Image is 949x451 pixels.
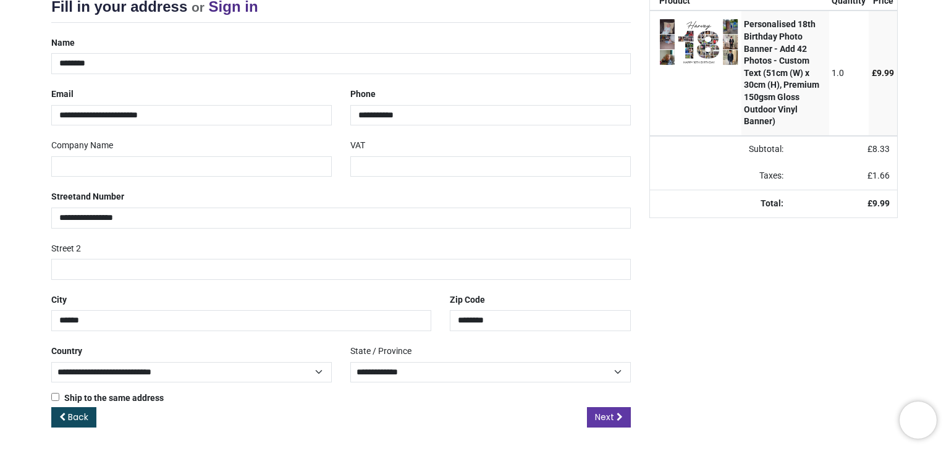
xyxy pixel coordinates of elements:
[872,198,890,208] span: 9.99
[587,407,631,428] a: Next
[51,290,67,311] label: City
[450,290,485,311] label: Zip Code
[872,171,890,180] span: 1.66
[51,238,81,259] label: Street 2
[877,68,894,78] span: 9.99
[51,135,113,156] label: Company Name
[51,407,96,428] a: Back
[51,84,74,105] label: Email
[350,135,365,156] label: VAT
[659,19,738,65] img: 8U+HpevbP5NAAAAABJRU5ErkJggg==
[832,67,866,80] div: 1.0
[350,84,376,105] label: Phone
[595,411,614,423] span: Next
[872,144,890,154] span: 8.33
[867,144,890,154] span: £
[744,19,819,126] strong: Personalised 18th Birthday Photo Banner - Add 42 Photos - Custom Text (51cm (W) x 30cm (H), Premi...
[51,187,124,208] label: Street
[650,162,791,190] td: Taxes:
[761,198,783,208] strong: Total:
[68,411,88,423] span: Back
[867,171,890,180] span: £
[900,402,937,439] iframe: Brevo live chat
[51,393,59,401] input: Ship to the same address
[51,33,75,54] label: Name
[872,68,894,78] span: £
[650,136,791,163] td: Subtotal:
[76,192,124,201] span: and Number
[350,341,411,362] label: State / Province
[51,392,164,405] label: Ship to the same address
[51,341,82,362] label: Country
[867,198,890,208] strong: £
